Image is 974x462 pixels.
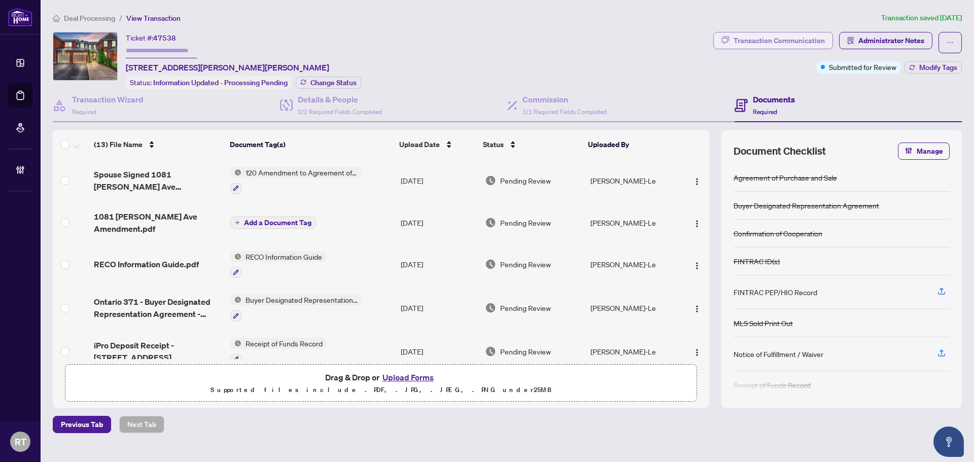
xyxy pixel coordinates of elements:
img: Logo [693,262,701,270]
button: Status IconReceipt of Funds Record [230,338,327,365]
h4: Transaction Wizard [72,93,144,105]
h4: Documents [753,93,795,105]
span: Document Checklist [734,144,826,158]
button: Status IconBuyer Designated Representation Agreement [230,294,362,322]
td: [PERSON_NAME]-Le [586,330,679,373]
div: Confirmation of Cooperation [734,228,822,239]
td: [DATE] [397,159,481,202]
button: Logo [689,215,705,231]
img: logo [8,8,32,26]
div: MLS Sold Print Out [734,317,793,329]
td: [PERSON_NAME]-Le [586,159,679,202]
span: RECO Information Guide [241,251,326,262]
button: Add a Document Tag [230,216,316,229]
div: Ticket #: [126,32,176,44]
span: Previous Tab [61,416,103,433]
span: home [53,15,60,22]
span: Submitted for Review [829,61,896,73]
span: Drag & Drop or [325,371,437,384]
button: Logo [689,343,705,360]
span: RT [15,435,26,449]
button: Logo [689,172,705,189]
th: Uploaded By [584,130,676,159]
span: Pending Review [500,175,551,186]
span: plus [235,220,240,225]
div: Agreement of Purchase and Sale [734,172,837,183]
button: Logo [689,256,705,272]
img: Status Icon [230,294,241,305]
h4: Commission [523,93,607,105]
th: Status [479,130,584,159]
th: Document Tag(s) [226,130,396,159]
span: Pending Review [500,259,551,270]
button: Modify Tags [905,61,962,74]
span: Deal Processing [64,14,115,23]
span: RECO Information Guide.pdf [94,258,199,270]
button: Previous Tab [53,416,111,433]
div: Buyer Designated Representation Agreement [734,200,879,211]
img: Document Status [485,175,496,186]
span: Status [483,139,504,150]
img: Document Status [485,217,496,228]
th: Upload Date [395,130,479,159]
span: 1/1 Required Fields Completed [523,108,607,116]
img: Document Status [485,259,496,270]
li: / [119,12,122,24]
td: [DATE] [397,286,481,330]
span: Modify Tags [919,64,957,71]
img: Status Icon [230,167,241,178]
img: Logo [693,177,701,186]
span: Receipt of Funds Record [241,338,327,349]
span: Required [72,108,96,116]
td: [PERSON_NAME]-Le [586,243,679,287]
span: Drag & Drop orUpload FormsSupported files include .PDF, .JPG, .JPEG, .PNG under25MB [65,365,697,402]
button: Next Tab [119,416,164,433]
td: [PERSON_NAME]-Le [586,202,679,243]
button: Transaction Communication [713,32,833,49]
img: Status Icon [230,251,241,262]
span: 120 Amendment to Agreement of Purchase and Sale [241,167,362,178]
span: 2/2 Required Fields Completed [298,108,382,116]
button: Status IconRECO Information Guide [230,251,326,278]
div: Status: [126,76,292,89]
span: [STREET_ADDRESS][PERSON_NAME][PERSON_NAME] [126,61,329,74]
button: Status Icon120 Amendment to Agreement of Purchase and Sale [230,167,362,194]
span: Manage [917,143,943,159]
td: [PERSON_NAME]-Le [586,286,679,330]
span: Pending Review [500,217,551,228]
h4: Details & People [298,93,382,105]
span: View Transaction [126,14,181,23]
span: 47538 [153,33,176,43]
p: Supported files include .PDF, .JPG, .JPEG, .PNG under 25 MB [72,384,690,396]
span: ellipsis [947,39,954,46]
span: 1081 [PERSON_NAME] Ave Amendment.pdf [94,210,222,235]
button: Upload Forms [379,371,437,384]
button: Logo [689,300,705,316]
span: iPro Deposit Receipt - [STREET_ADDRESS][PERSON_NAME]pdf [94,339,222,364]
span: Required [753,108,777,116]
div: FINTRAC ID(s) [734,256,780,267]
span: Add a Document Tag [244,219,311,226]
span: Change Status [310,79,357,86]
td: [DATE] [397,202,481,243]
button: Change Status [296,77,361,89]
img: Logo [693,348,701,357]
span: Upload Date [399,139,440,150]
img: Logo [693,220,701,228]
span: Pending Review [500,302,551,313]
div: FINTRAC PEP/HIO Record [734,287,817,298]
img: Logo [693,305,701,313]
td: [DATE] [397,330,481,373]
img: IMG-W12236534_1.jpg [53,32,117,80]
span: Ontario 371 - Buyer Designated Representation Agreement - Authority for Purchase or Lease.pdf [94,296,222,320]
article: Transaction saved [DATE] [881,12,962,24]
span: Spouse Signed 1081 [PERSON_NAME] Ave [PERSON_NAME] Amendment.pdf [94,168,222,193]
img: Status Icon [230,338,241,349]
button: Add a Document Tag [230,217,316,229]
td: [DATE] [397,243,481,287]
button: Administrator Notes [839,32,932,49]
button: Manage [898,143,950,160]
img: Document Status [485,346,496,357]
span: Buyer Designated Representation Agreement [241,294,362,305]
span: solution [847,37,854,44]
